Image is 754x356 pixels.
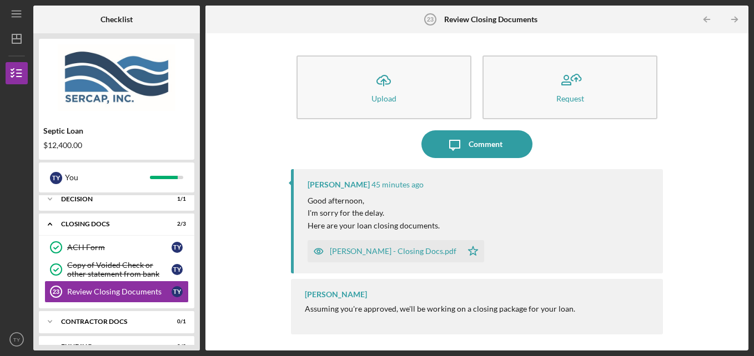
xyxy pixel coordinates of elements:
button: TY [6,328,28,350]
div: [PERSON_NAME] [308,180,370,189]
a: Copy of Voided Check or other statement from bankTY [44,258,189,281]
div: Comment [469,130,502,158]
div: ACH Form [67,243,172,252]
div: Copy of Voided Check or other statement from bank [67,261,172,278]
div: [PERSON_NAME] - Closing Docs.pdf [330,247,456,256]
button: Upload [296,55,471,119]
button: Request [482,55,657,119]
button: [PERSON_NAME] - Closing Docs.pdf [308,240,484,262]
b: Checklist [100,15,133,24]
button: Comment [421,130,532,158]
div: Review Closing Documents [67,287,172,296]
div: [PERSON_NAME] [305,290,367,299]
div: 0 / 3 [166,343,186,350]
p: Here are your loan closing documents. [308,220,440,232]
div: Decision [61,196,158,202]
div: Funding [61,343,158,350]
p: I'm sorry for the delay. [308,207,440,219]
div: T Y [172,264,183,275]
div: 2 / 3 [166,221,186,227]
div: T Y [172,242,183,253]
p: Good afternoon, [308,195,440,207]
div: CLOSING DOCS [61,221,158,227]
div: Septic Loan [43,126,190,135]
img: Product logo [39,44,194,111]
div: 1 / 1 [166,196,186,202]
div: Upload [371,94,396,103]
div: Assuming you're approved, we'll be working on a closing package for your loan. [305,304,652,313]
time: 2025-09-29 17:41 [371,180,424,189]
div: 0 / 1 [166,318,186,325]
tspan: 23 [427,16,434,23]
tspan: 23 [53,288,59,295]
div: T Y [172,286,183,297]
text: TY [13,337,21,343]
div: Contractor Docs [61,318,158,325]
div: $12,400.00 [43,141,190,150]
div: T Y [50,172,62,184]
div: Request [556,94,584,103]
div: You [65,168,150,187]
a: ACH FormTY [44,236,189,258]
b: Review Closing Documents [444,15,537,24]
a: 23Review Closing DocumentsTY [44,281,189,303]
